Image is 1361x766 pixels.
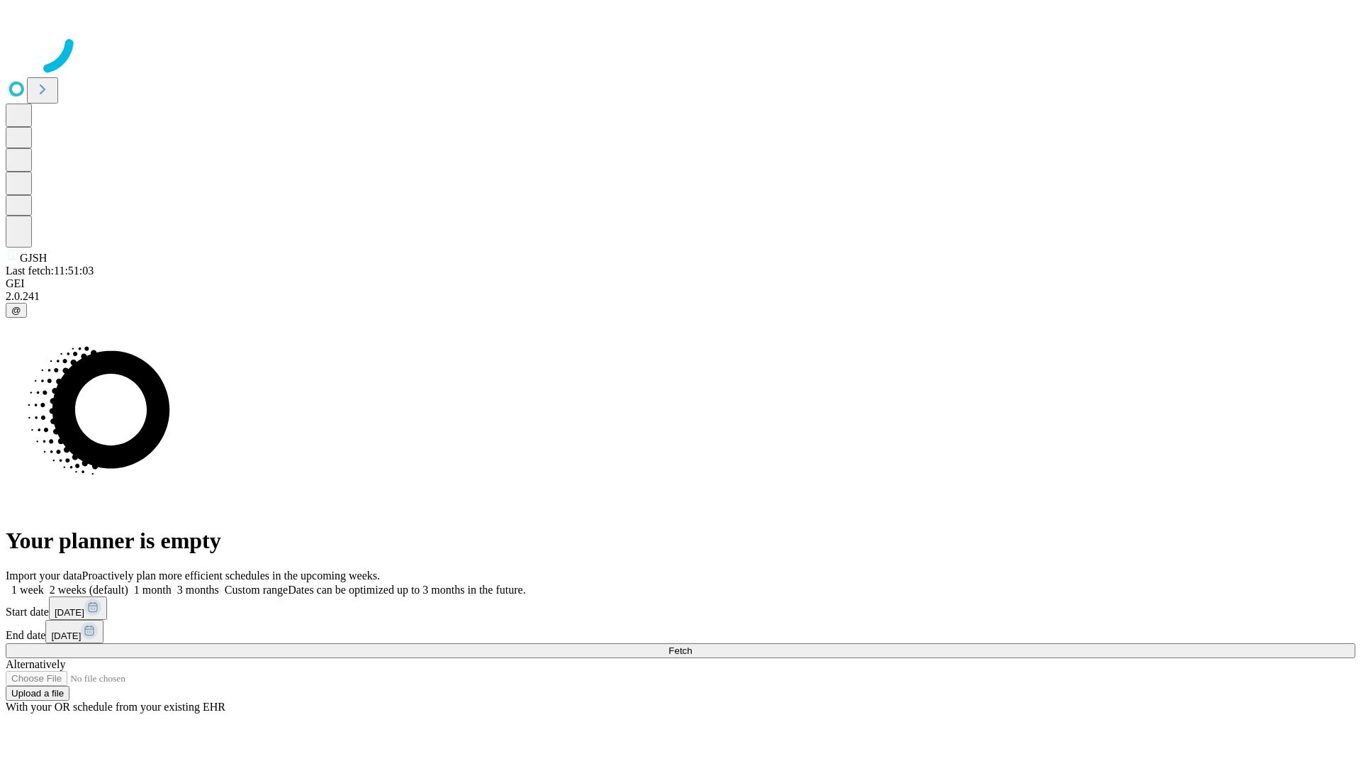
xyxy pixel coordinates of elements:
[6,686,69,701] button: Upload a file
[6,277,1355,290] div: GEI
[49,596,107,620] button: [DATE]
[20,252,47,264] span: GJSH
[6,701,225,713] span: With your OR schedule from your existing EHR
[45,620,103,643] button: [DATE]
[50,584,128,596] span: 2 weeks (default)
[225,584,288,596] span: Custom range
[6,658,65,670] span: Alternatively
[288,584,525,596] span: Dates can be optimized up to 3 months in the future.
[6,265,94,277] span: Last fetch: 11:51:03
[134,584,172,596] span: 1 month
[11,584,44,596] span: 1 week
[6,528,1355,554] h1: Your planner is empty
[6,596,1355,620] div: Start date
[177,584,219,596] span: 3 months
[668,645,692,656] span: Fetch
[6,290,1355,303] div: 2.0.241
[6,643,1355,658] button: Fetch
[6,303,27,318] button: @
[55,607,84,618] span: [DATE]
[82,570,380,582] span: Proactively plan more efficient schedules in the upcoming weeks.
[6,570,82,582] span: Import your data
[51,631,81,641] span: [DATE]
[6,620,1355,643] div: End date
[11,305,21,316] span: @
